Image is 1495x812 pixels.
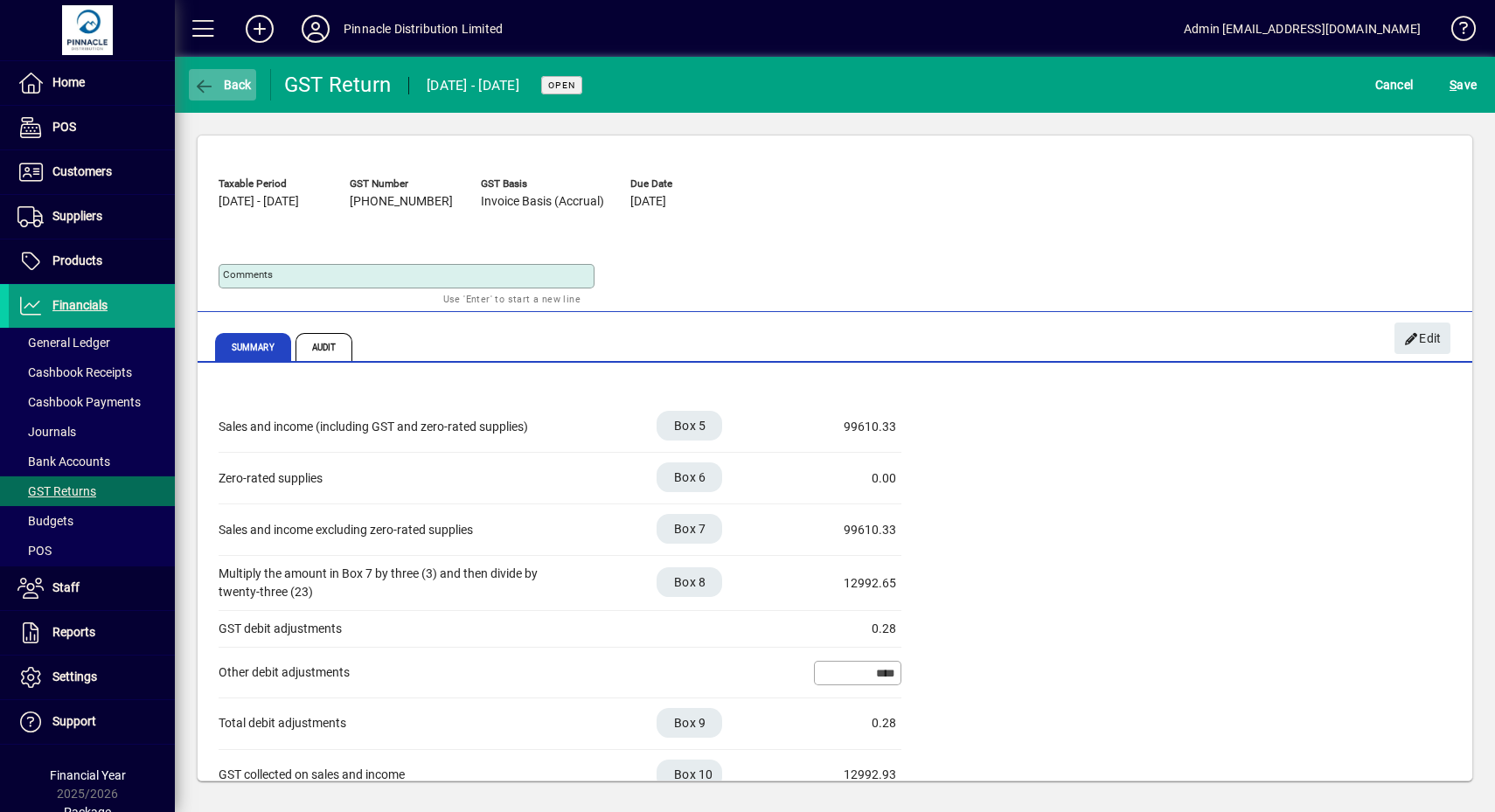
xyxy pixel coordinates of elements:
a: Support [9,700,175,744]
span: S [1450,78,1457,92]
span: Products [52,253,102,267]
span: Journals [17,425,76,439]
a: Staff [9,566,175,610]
div: 99610.33 [809,521,896,539]
a: POS [9,106,175,149]
div: Sales and income (including GST and zero-rated supplies) [219,418,568,436]
span: Bank Accounts [17,455,110,468]
a: Reports [9,611,175,655]
div: Other debit adjustments [219,663,568,682]
a: General Ledger [9,328,175,357]
span: Settings [52,670,97,684]
span: GST Basis [481,178,604,190]
button: Save [1445,69,1481,101]
div: 99610.33 [809,418,896,436]
span: Cashbook Payments [17,395,141,409]
span: [PHONE_NUMBER] [350,195,453,209]
a: Cashbook Payments [9,387,175,417]
span: Due Date [630,178,735,190]
a: Home [9,61,175,105]
span: POS [17,544,52,558]
div: GST collected on sales and income [219,766,568,784]
div: 12992.65 [809,574,896,593]
div: [DATE] - [DATE] [427,72,519,100]
span: Invoice Basis (Accrual) [481,195,604,209]
div: Zero-rated supplies [219,469,568,488]
a: Suppliers [9,195,175,239]
span: Financials [52,298,108,312]
a: Bank Accounts [9,447,175,476]
a: Budgets [9,506,175,536]
span: Budgets [17,514,73,528]
span: GST Number [350,178,455,190]
span: [DATE] - [DATE] [219,195,299,209]
mat-label: Comments [223,268,273,281]
span: Edit [1404,324,1442,353]
a: POS [9,536,175,566]
span: Box 6 [674,468,706,486]
span: Box 9 [674,714,706,732]
span: Home [52,75,85,89]
span: Box 5 [674,417,706,434]
button: Profile [288,13,344,45]
div: GST debit adjustments [219,620,568,638]
span: Customers [52,164,112,178]
div: Multiply the amount in Box 7 by three (3) and then divide by twenty-three (23) [219,565,568,601]
button: Edit [1394,323,1450,354]
a: Cashbook Receipts [9,357,175,387]
span: Reports [52,625,95,639]
a: Customers [9,150,175,194]
a: GST Returns [9,476,175,506]
mat-hint: Use 'Enter' to start a new line [443,288,581,309]
a: Products [9,239,175,283]
button: Back [189,69,256,101]
span: Box 10 [674,766,713,783]
span: Suppliers [52,209,102,223]
div: 0.00 [809,469,896,488]
div: 12992.93 [809,766,896,784]
span: Cancel [1375,71,1414,99]
a: Journals [9,417,175,447]
div: Sales and income excluding zero-rated supplies [219,521,568,539]
span: Financial Year [50,768,126,782]
span: Support [52,714,96,728]
span: ave [1450,71,1477,99]
span: Box 8 [674,573,706,591]
div: Pinnacle Distribution Limited [344,15,503,43]
span: [DATE] [630,195,666,209]
div: Admin [EMAIL_ADDRESS][DOMAIN_NAME] [1184,15,1421,43]
span: Staff [52,580,80,594]
a: Settings [9,656,175,699]
span: Audit [296,333,353,361]
span: Summary [215,333,291,361]
span: POS [52,120,76,134]
span: Box 7 [674,520,706,538]
span: GST Returns [17,484,96,498]
span: Taxable Period [219,178,323,190]
span: Open [548,80,575,91]
a: Knowledge Base [1438,3,1473,60]
span: Back [193,78,252,92]
div: 0.28 [809,714,896,732]
span: Cashbook Receipts [17,365,132,379]
button: Add [232,13,288,45]
div: Total debit adjustments [219,714,568,732]
app-page-header-button: Back [175,69,271,101]
div: 0.28 [809,620,896,638]
div: GST Return [284,71,392,99]
button: Cancel [1371,69,1418,101]
span: General Ledger [17,336,110,350]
